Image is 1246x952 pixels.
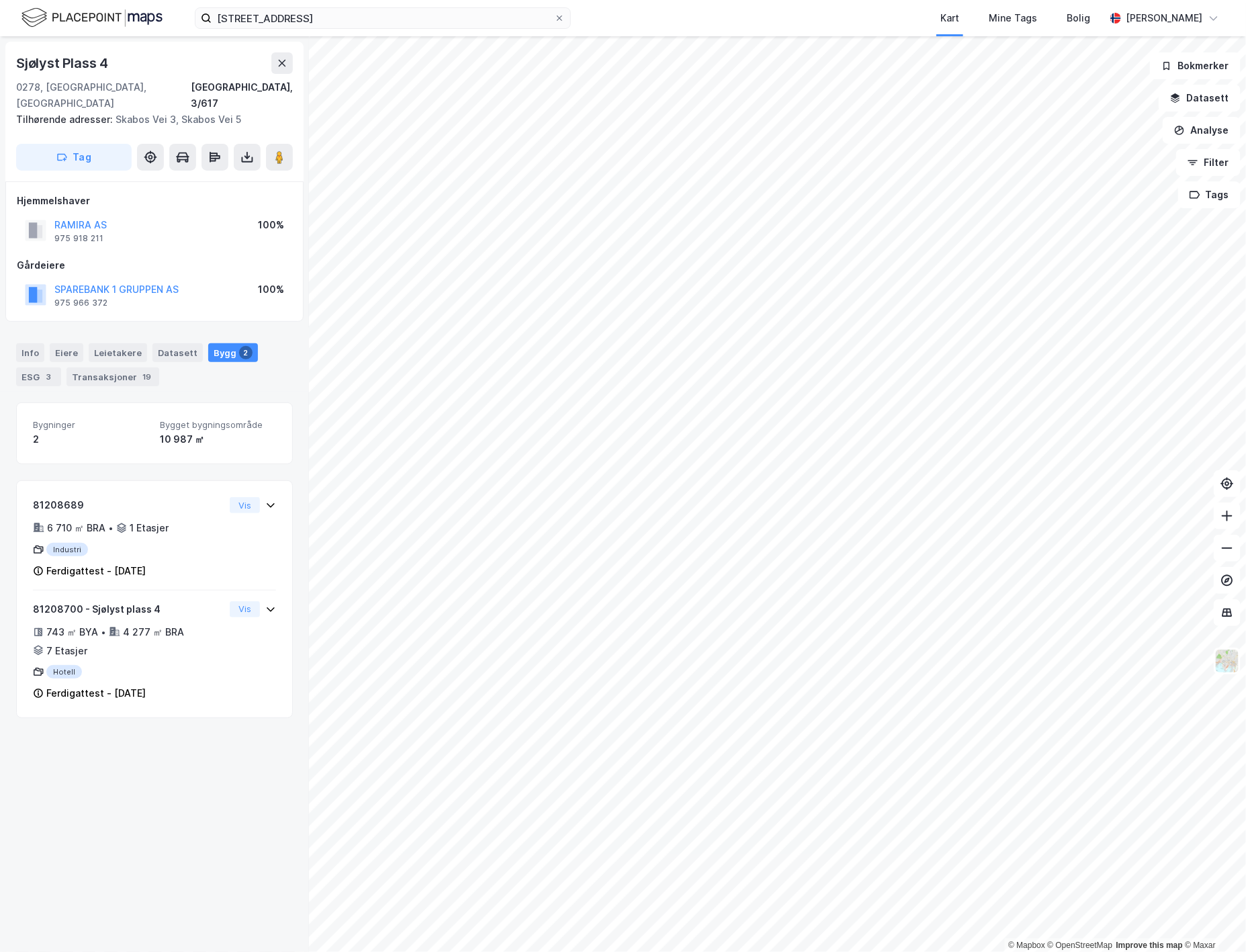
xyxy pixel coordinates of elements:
div: Kontrollprogram for chat [1179,888,1246,952]
button: Bokmerker [1150,52,1241,79]
div: Kart [940,10,959,26]
input: Søk på adresse, matrikkel, gårdeiere, leietakere eller personer [212,8,554,28]
div: Gårdeiere [17,257,292,273]
button: Analyse [1163,117,1241,144]
iframe: Chat Widget [1179,888,1246,952]
button: Datasett [1159,85,1241,112]
div: 7 Etasjer [46,643,87,659]
button: Tag [16,144,132,171]
div: Info [16,343,44,362]
div: Mine Tags [989,10,1037,26]
div: 0278, [GEOGRAPHIC_DATA], [GEOGRAPHIC_DATA] [16,79,191,112]
div: 81208689 [33,497,224,513]
div: 81208700 - Sjølyst plass 4 [33,601,224,617]
div: Bygg [208,343,258,362]
div: 743 ㎡ BYA [46,624,98,640]
div: 100% [258,217,284,233]
button: Tags [1178,181,1241,208]
div: 19 [140,370,154,384]
div: 2 [33,431,149,447]
div: Sjølyst Plass 4 [16,52,111,74]
div: 4 277 ㎡ BRA [123,624,184,640]
button: Filter [1176,149,1241,176]
div: 975 918 211 [54,233,103,244]
div: 2 [239,346,253,359]
div: [PERSON_NAME] [1126,10,1203,26]
div: Leietakere [89,343,147,362]
div: 6 710 ㎡ BRA [47,520,105,536]
div: 100% [258,282,284,298]
div: 975 966 372 [54,298,107,308]
span: Bygninger [33,419,149,431]
span: Bygget bygningsområde [160,419,276,431]
div: 10 987 ㎡ [160,431,276,447]
img: logo.f888ab2527a4732fd821a326f86c7f29.svg [21,6,163,30]
span: Tilhørende adresser: [16,114,116,125]
div: Hjemmelshaver [17,193,292,209]
div: Bolig [1067,10,1090,26]
img: Z [1214,648,1240,674]
div: Ferdigattest - [DATE] [46,563,146,579]
div: 1 Etasjer [130,520,169,536]
a: Mapbox [1008,941,1045,950]
a: Improve this map [1116,941,1183,950]
div: Skabos Vei 3, Skabos Vei 5 [16,112,282,128]
div: • [101,627,106,638]
div: [GEOGRAPHIC_DATA], 3/617 [191,79,293,112]
div: Ferdigattest - [DATE] [46,685,146,701]
div: 3 [42,370,56,384]
div: Eiere [50,343,83,362]
div: • [108,523,114,533]
div: Datasett [152,343,203,362]
button: Vis [230,601,260,617]
a: OpenStreetMap [1048,941,1113,950]
div: Transaksjoner [66,367,159,386]
button: Vis [230,497,260,513]
div: ESG [16,367,61,386]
